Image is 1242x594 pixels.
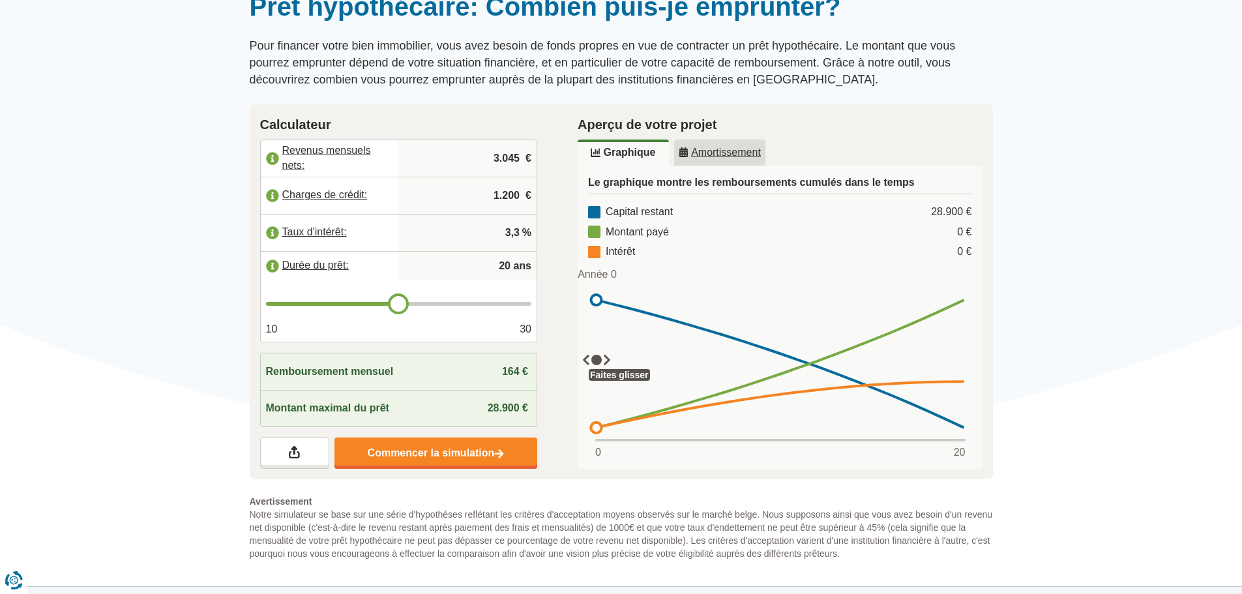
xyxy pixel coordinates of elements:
[502,366,528,377] span: 164 €
[931,205,971,220] div: 28.900 €
[588,176,972,194] h3: Le graphique montre les remboursements cumulés dans le temps
[334,438,537,469] a: Commencer la simulation
[522,226,531,241] span: %
[261,181,399,210] label: Charges de crédit:
[404,141,531,176] input: |
[260,438,329,469] a: Partagez vos résultats
[679,147,761,158] u: Amortissement
[578,115,983,134] h2: Aperçu de votre projet
[488,402,528,413] span: 28.900 €
[957,225,971,240] div: 0 €
[261,218,399,247] label: Taux d'intérêt:
[588,245,635,260] div: Intérêt
[588,225,669,240] div: Montant payé
[250,495,993,508] span: Avertissement
[589,369,650,381] div: Faites glisser
[404,215,531,250] input: |
[513,259,531,274] span: ans
[525,188,531,203] span: €
[404,178,531,213] input: |
[525,151,531,166] span: €
[266,322,278,337] span: 10
[260,115,538,134] h2: Calculateur
[250,495,993,560] p: Notre simulateur se base sur une série d'hypothèses reflétant les critères d'acceptation moyens o...
[261,144,399,173] label: Revenus mensuels nets:
[266,364,394,379] span: Remboursement mensuel
[595,445,601,460] span: 0
[588,205,673,220] div: Capital restant
[520,322,531,337] span: 30
[954,445,966,460] span: 20
[591,147,655,158] u: Graphique
[250,38,993,88] p: Pour financer votre bien immobilier, vous avez besoin de fonds propres en vue de contracter un pr...
[261,252,399,280] label: Durée du prêt:
[494,449,504,460] img: Commencer la simulation
[266,401,389,416] span: Montant maximal du prêt
[957,245,971,260] div: 0 €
